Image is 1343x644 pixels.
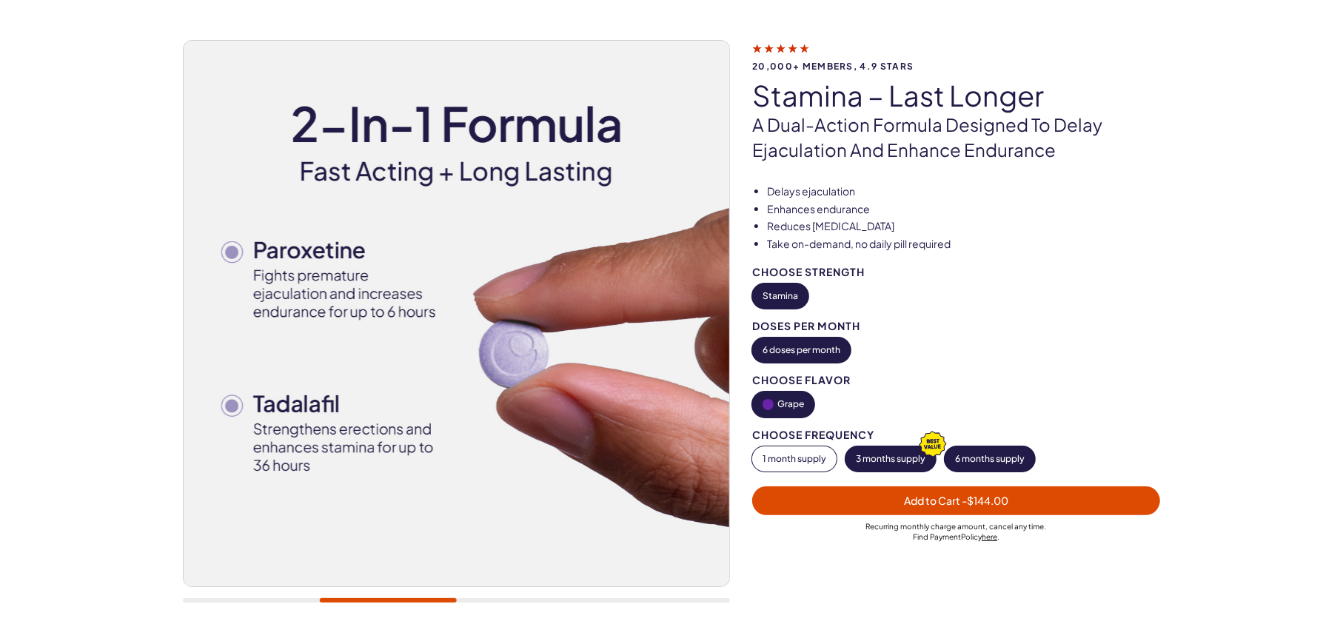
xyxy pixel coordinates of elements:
[752,41,1160,71] a: 20,000+ members, 4.9 stars
[729,41,1275,586] img: Stamina – Last Longer
[982,532,997,541] a: here
[767,237,1160,252] li: Take on-demand, no daily pill required
[752,80,1160,111] h1: Stamina – Last Longer
[904,494,1008,507] span: Add to Cart
[945,446,1035,472] button: 6 months supply
[752,392,814,417] button: Grape
[752,446,837,472] button: 1 month supply
[184,41,729,586] img: Stamina – Last Longer
[752,321,1160,332] div: Doses per Month
[962,494,1008,507] span: - $144.00
[752,486,1160,515] button: Add to Cart -$144.00
[845,446,936,472] button: 3 months supply
[752,113,1160,162] p: A dual-action formula designed to delay ejaculation and enhance endurance
[913,532,961,541] span: Find Payment
[752,284,808,309] button: Stamina
[752,61,1160,71] span: 20,000+ members, 4.9 stars
[767,219,1160,234] li: Reduces [MEDICAL_DATA]
[752,338,851,363] button: 6 doses per month
[752,429,1160,440] div: Choose Frequency
[767,184,1160,199] li: Delays ejaculation
[752,375,1160,386] div: Choose Flavor
[752,521,1160,542] div: Recurring monthly charge amount , cancel any time. Policy .
[752,266,1160,278] div: Choose Strength
[767,202,1160,217] li: Enhances endurance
